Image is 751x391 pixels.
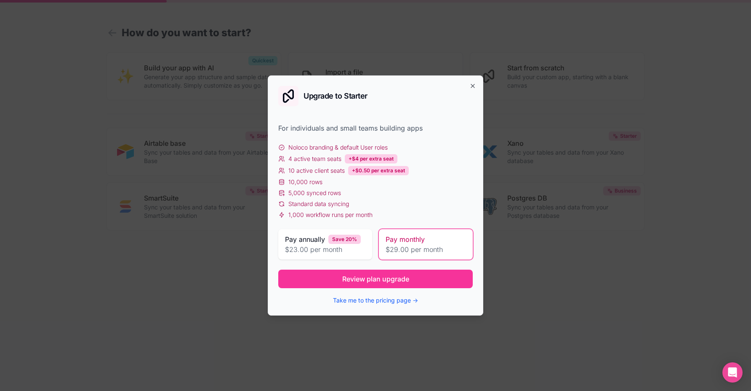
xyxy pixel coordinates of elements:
button: Review plan upgrade [278,270,473,288]
div: +$4 per extra seat [345,154,397,163]
span: 10 active client seats [288,166,345,175]
div: +$0.50 per extra seat [348,166,409,175]
span: 1,000 workflow runs per month [288,211,373,219]
button: Close [469,83,476,89]
div: Save 20% [328,235,361,244]
span: 5,000 synced rows [288,189,341,197]
button: Take me to the pricing page → [333,296,418,305]
span: 10,000 rows [288,178,322,186]
span: Standard data syncing [288,200,349,208]
span: Noloco branding & default User roles [288,143,388,152]
h2: Upgrade to Starter [304,92,368,100]
span: $23.00 per month [285,244,365,254]
span: $29.00 per month [386,244,466,254]
span: 4 active team seats [288,155,341,163]
div: For individuals and small teams building apps [278,123,473,133]
span: Review plan upgrade [342,274,409,284]
span: Pay annually [285,234,325,244]
span: Pay monthly [386,234,425,244]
